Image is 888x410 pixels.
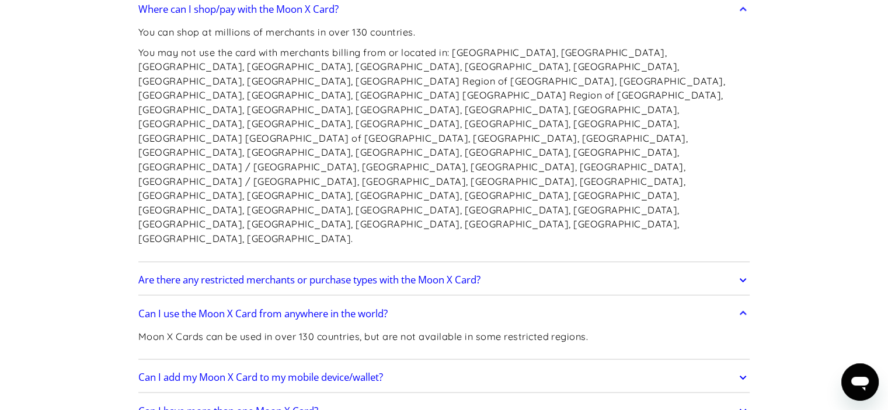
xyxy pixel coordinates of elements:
h2: Can I use the Moon X Card from anywhere in the world? [138,307,388,319]
iframe: Buton lansare fereastră mesagerie [841,363,879,401]
h2: Are there any restricted merchants or purchase types with the Moon X Card? [138,274,480,286]
p: You can shop at millions of merchants in over 130 countries. [138,25,750,40]
a: Are there any restricted merchants or purchase types with the Moon X Card? [138,268,750,292]
a: Can I add my Moon X Card to my mobile device/wallet? [138,365,750,390]
h2: Where can I shop/pay with the Moon X Card? [138,3,339,15]
p: You may not use the card with merchants billing from or located in: [GEOGRAPHIC_DATA], [GEOGRAPHI... [138,45,750,246]
a: Can I use the Moon X Card from anywhere in the world? [138,301,750,325]
h2: Can I add my Moon X Card to my mobile device/wallet? [138,371,383,383]
p: Moon X Cards can be used in over 130 countries, but are not available in some restricted regions. [138,329,588,344]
